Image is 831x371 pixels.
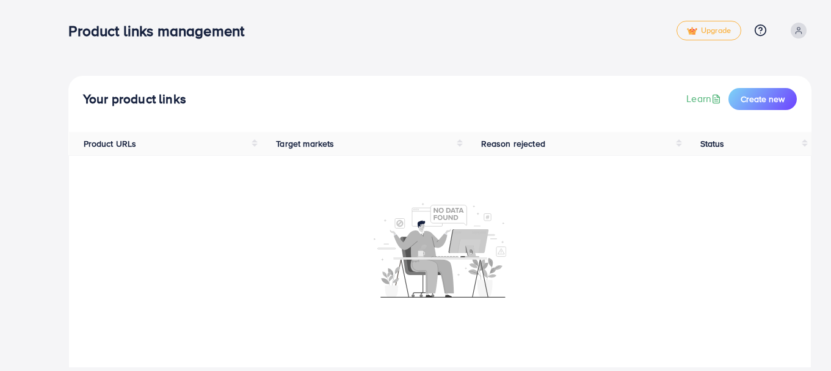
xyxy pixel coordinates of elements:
span: Reason rejected [481,138,545,150]
span: Product URLs [84,138,137,150]
span: Status [700,138,725,150]
button: Create new [728,88,797,110]
a: Learn [686,92,724,106]
img: No account [374,202,507,298]
span: Upgrade [687,26,731,35]
h4: Your product links [83,92,186,107]
span: Target markets [276,138,334,150]
h3: Product links management [68,22,254,40]
img: tick [687,27,697,35]
a: tickUpgrade [677,21,741,40]
span: Create new [741,93,785,105]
